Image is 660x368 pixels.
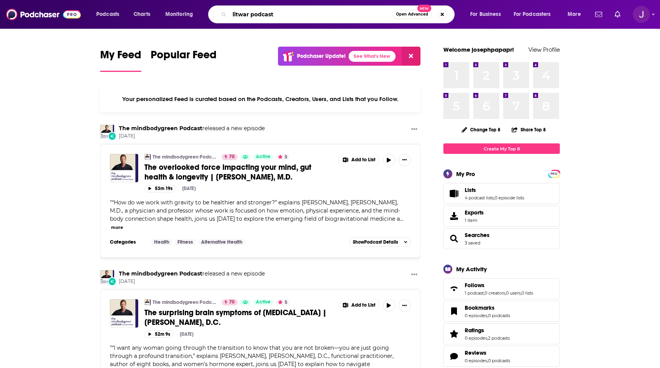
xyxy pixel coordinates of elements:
[549,171,559,176] a: PRO
[465,187,524,194] a: Lists
[465,209,484,216] span: Exports
[100,270,114,284] a: The mindbodygreen Podcast
[465,349,510,356] a: Reviews
[119,270,202,277] a: The mindbodygreen Podcast
[633,6,650,23] img: User Profile
[465,327,510,334] a: Ratings
[229,8,393,21] input: Search podcasts, credits, & more...
[144,162,311,182] span: The overlooked force impacting your mind, gut health & longevity | [PERSON_NAME], M.D.
[465,290,484,296] a: 1 podcast
[134,9,150,20] span: Charts
[398,154,411,166] button: Show More Button
[144,299,151,305] img: The mindbodygreen Podcast
[119,270,265,277] h3: released a new episode
[487,358,488,363] span: ,
[229,298,234,306] span: 70
[144,308,333,327] a: The surprising brain symptoms of [MEDICAL_DATA] | [PERSON_NAME], D.C.
[465,349,486,356] span: Reviews
[465,218,484,223] span: 1 item
[488,313,510,318] a: 0 podcasts
[165,9,193,20] span: Monitoring
[100,48,141,72] a: My Feed
[568,9,581,20] span: More
[465,304,510,311] a: Bookmarks
[514,9,551,20] span: For Podcasters
[446,306,462,317] a: Bookmarks
[470,9,501,20] span: For Business
[443,183,560,204] span: Lists
[349,51,396,62] a: See What's New
[144,308,327,327] span: The surprising brain symptoms of [MEDICAL_DATA] | [PERSON_NAME], D.C.
[443,301,560,322] span: Bookmarks
[276,299,290,305] button: 5
[417,5,431,12] span: New
[110,299,138,328] img: The surprising brain symptoms of perimenopause | Mariza Snyder, D.C.
[465,195,494,201] a: 4 podcast lists
[151,48,217,72] a: Popular Feed
[100,125,114,139] img: The mindbodygreen Podcast
[353,239,398,245] span: Show Podcast Details
[144,154,151,160] a: The mindbodygreen Podcast
[485,290,505,296] a: 0 creators
[396,12,428,16] span: Open Advanced
[446,351,462,362] a: Reviews
[446,188,462,199] a: Lists
[509,8,562,21] button: open menu
[174,239,196,245] a: Fitness
[446,328,462,339] a: Ratings
[443,143,560,154] a: Create My Top 8
[153,154,217,160] a: The mindbodygreen Podcast
[456,170,475,178] div: My Pro
[528,46,560,53] a: View Profile
[339,299,379,312] button: Show More Button
[222,154,238,160] a: 70
[110,154,138,182] img: The overlooked force impacting your mind, gut health & longevity | Brennan Spiegel, M.D.
[465,232,490,239] a: Searches
[108,132,116,140] div: New Episode
[446,283,462,294] a: Follows
[180,331,193,337] div: [DATE]
[443,206,560,227] a: Exports
[443,278,560,299] span: Follows
[351,302,375,308] span: Add to List
[119,125,265,132] h3: released a new episode
[96,9,119,20] span: Podcasts
[110,239,145,245] h3: Categories
[443,346,560,367] span: Reviews
[398,299,411,312] button: Show More Button
[339,154,379,166] button: Show More Button
[144,162,333,182] a: The overlooked force impacting your mind, gut health & longevity | [PERSON_NAME], M.D.
[488,335,510,341] a: 2 podcasts
[91,8,129,21] button: open menu
[465,304,495,311] span: Bookmarks
[465,282,533,289] a: Follows
[465,8,511,21] button: open menu
[297,53,346,59] p: Podchaser Update!
[465,282,485,289] span: Follows
[443,46,514,53] a: Welcome josephpapapr!
[465,240,480,246] a: 3 saved
[446,233,462,244] a: Searches
[110,199,400,222] span: “How do we work with gravity to be healthier and stronger?” explains [PERSON_NAME], [PERSON_NAME]...
[549,171,559,177] span: PRO
[182,186,196,191] div: [DATE]
[151,239,172,245] a: Health
[119,278,265,285] span: [DATE]
[100,86,420,112] div: Your personalized Feed is curated based on the Podcasts, Creators, Users, and Lists that you Follow.
[144,330,174,338] button: 52m 9s
[506,290,521,296] a: 0 users
[229,153,234,161] span: 70
[6,7,81,22] img: Podchaser - Follow, Share and Rate Podcasts
[465,313,487,318] a: 0 episodes
[521,290,521,296] span: ,
[443,323,560,344] span: Ratings
[400,215,403,222] span: ...
[465,358,487,363] a: 0 episodes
